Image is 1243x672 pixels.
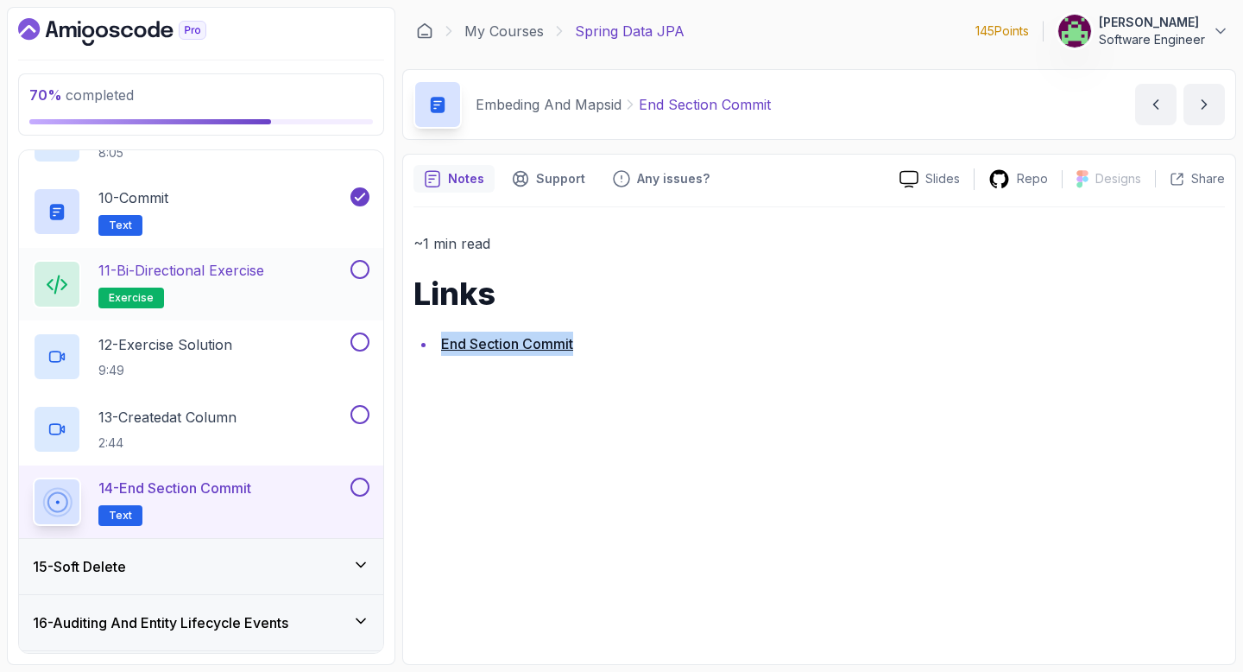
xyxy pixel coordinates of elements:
[18,18,246,46] a: Dashboard
[109,219,132,232] span: Text
[639,94,771,115] p: End Section Commit
[109,509,132,523] span: Text
[98,260,264,281] p: 11 - Bi-directional Exercise
[413,165,495,193] button: notes button
[637,170,710,187] p: Any issues?
[33,333,369,381] button: 12-Exercise Solution9:49
[98,187,168,208] p: 10 - Commit
[603,165,720,193] button: Feedback button
[98,334,232,355] p: 12 - Exercise Solution
[98,362,232,379] p: 9:49
[1155,170,1225,187] button: Share
[33,612,288,633] h3: 16 - Auditing And Entity Lifecycle Events
[19,595,383,650] button: 16-Auditing And Entity Lifecycle Events
[1191,170,1225,187] p: Share
[413,231,1225,256] p: ~1 min read
[575,21,685,41] p: Spring Data JPA
[98,478,251,498] p: 14 - End Section Commit
[1095,170,1141,187] p: Designs
[1057,14,1229,48] button: user profile image[PERSON_NAME]Software Engineer
[448,170,484,187] p: Notes
[109,291,154,305] span: exercise
[476,94,621,115] p: Embeding And Mapsid
[1099,31,1205,48] p: Software Engineer
[1135,84,1177,125] button: previous content
[502,165,596,193] button: Support button
[98,144,201,162] p: 8:05
[19,539,383,594] button: 15-Soft Delete
[29,86,62,104] span: 70 %
[975,168,1062,190] a: Repo
[416,22,433,40] a: Dashboard
[33,478,369,526] button: 14-End Section CommitText
[1183,84,1225,125] button: next content
[464,21,544,41] a: My Courses
[975,22,1029,40] p: 145 Points
[33,187,369,236] button: 10-CommitText
[33,405,369,453] button: 13-Createdat Column2:44
[886,170,974,188] a: Slides
[33,260,369,308] button: 11-Bi-directional Exerciseexercise
[536,170,585,187] p: Support
[29,86,134,104] span: completed
[1017,170,1048,187] p: Repo
[98,407,237,428] p: 13 - Createdat Column
[413,276,1225,311] h1: Links
[33,556,126,577] h3: 15 - Soft Delete
[1099,14,1205,31] p: [PERSON_NAME]
[925,170,960,187] p: Slides
[98,434,237,452] p: 2:44
[441,335,573,352] a: End Section Commit
[1058,15,1091,48] img: user profile image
